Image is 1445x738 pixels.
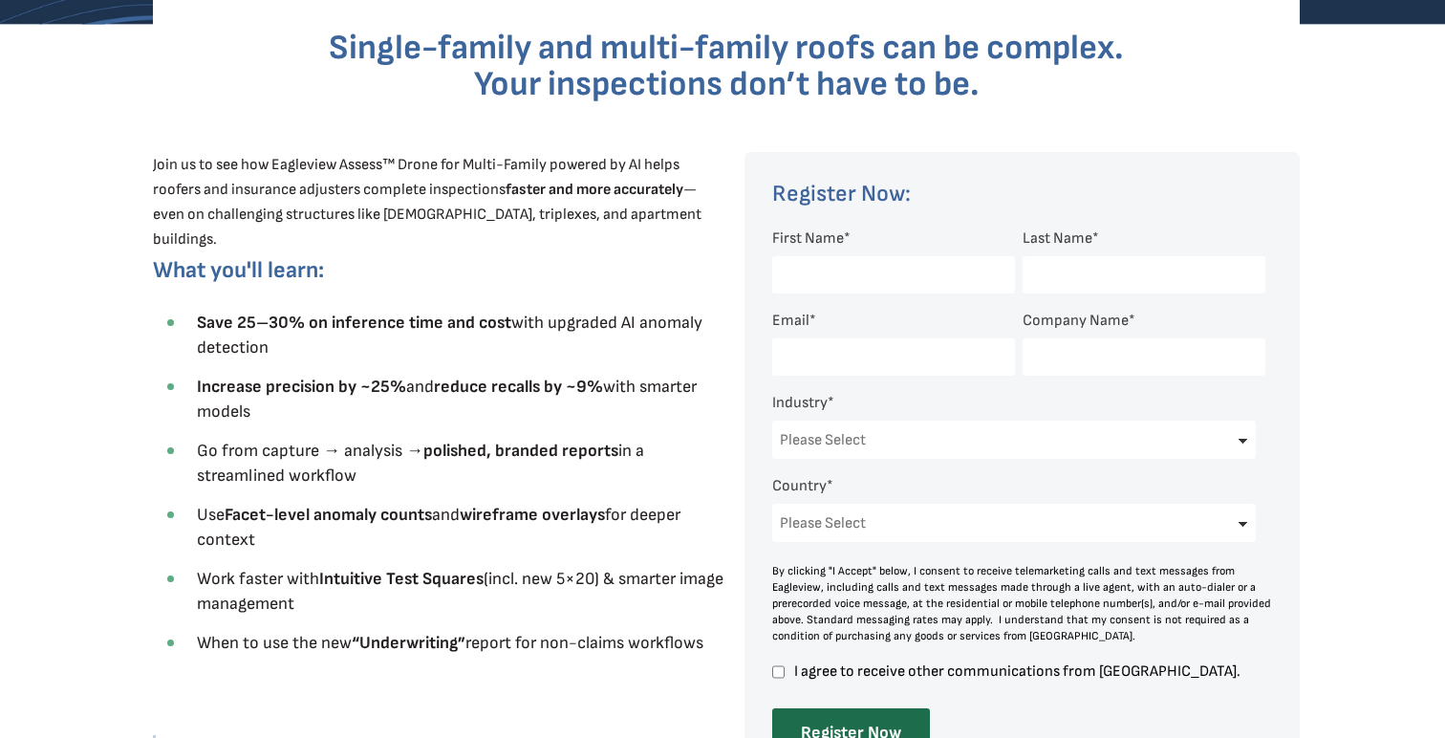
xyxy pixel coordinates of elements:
[1023,229,1092,248] span: Last Name
[772,180,911,207] span: Register Now:
[225,505,432,525] strong: Facet-level anomaly counts
[772,663,785,681] input: I agree to receive other communications from [GEOGRAPHIC_DATA].
[791,663,1265,680] span: I agree to receive other communications from [GEOGRAPHIC_DATA].
[474,64,980,105] span: Your inspections don’t have to be.
[197,569,723,614] span: Work faster with (incl. new 5×20) & smarter image management
[352,633,465,653] strong: “Underwriting”
[153,256,324,284] span: What you'll learn:
[197,441,644,486] span: Go from capture → analysis → in a streamlined workflow
[319,569,484,589] strong: Intuitive Test Squares
[434,377,603,397] strong: reduce recalls by ~9%
[772,312,809,330] span: Email
[506,181,683,199] strong: faster and more accurately
[772,477,827,495] span: Country
[329,28,1124,69] span: Single-family and multi-family roofs can be complex.
[197,377,697,422] span: and with smarter models
[197,313,511,333] strong: Save 25–30% on inference time and cost
[772,394,828,412] span: Industry
[197,633,703,653] span: When to use the new report for non-claims workflows
[772,563,1273,644] div: By clicking "I Accept" below, I consent to receive telemarketing calls and text messages from Eag...
[153,156,701,249] span: Join us to see how Eagleview Assess™ Drone for Multi-Family powered by AI helps roofers and insur...
[197,313,702,358] span: with upgraded AI anomaly detection
[197,505,680,550] span: Use and for deeper context
[772,229,844,248] span: First Name
[197,377,406,397] strong: Increase precision by ~25%
[423,441,618,461] strong: polished, branded reports
[1023,312,1129,330] span: Company Name
[460,505,605,525] strong: wireframe overlays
